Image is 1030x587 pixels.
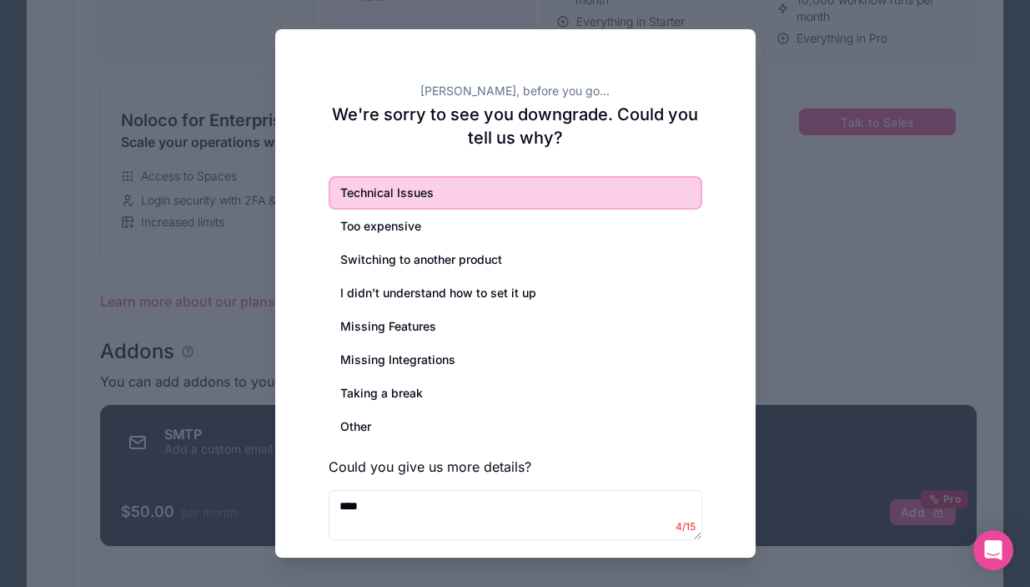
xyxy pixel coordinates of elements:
h2: [PERSON_NAME], before you go... [329,83,702,99]
div: Taking a break [329,377,702,410]
div: Too expensive [329,210,702,243]
div: Switching to another product [329,243,702,276]
div: I didn’t understand how to set it up [329,276,702,310]
div: Other [329,410,702,443]
div: Technical Issues [329,176,702,210]
div: Open Intercom Messenger [973,530,1013,570]
div: Missing Features [329,310,702,343]
h3: Could you give us more details? [329,457,702,477]
h2: We're sorry to see you downgrade. Could you tell us why? [329,103,702,149]
div: Missing Integrations [329,343,702,377]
